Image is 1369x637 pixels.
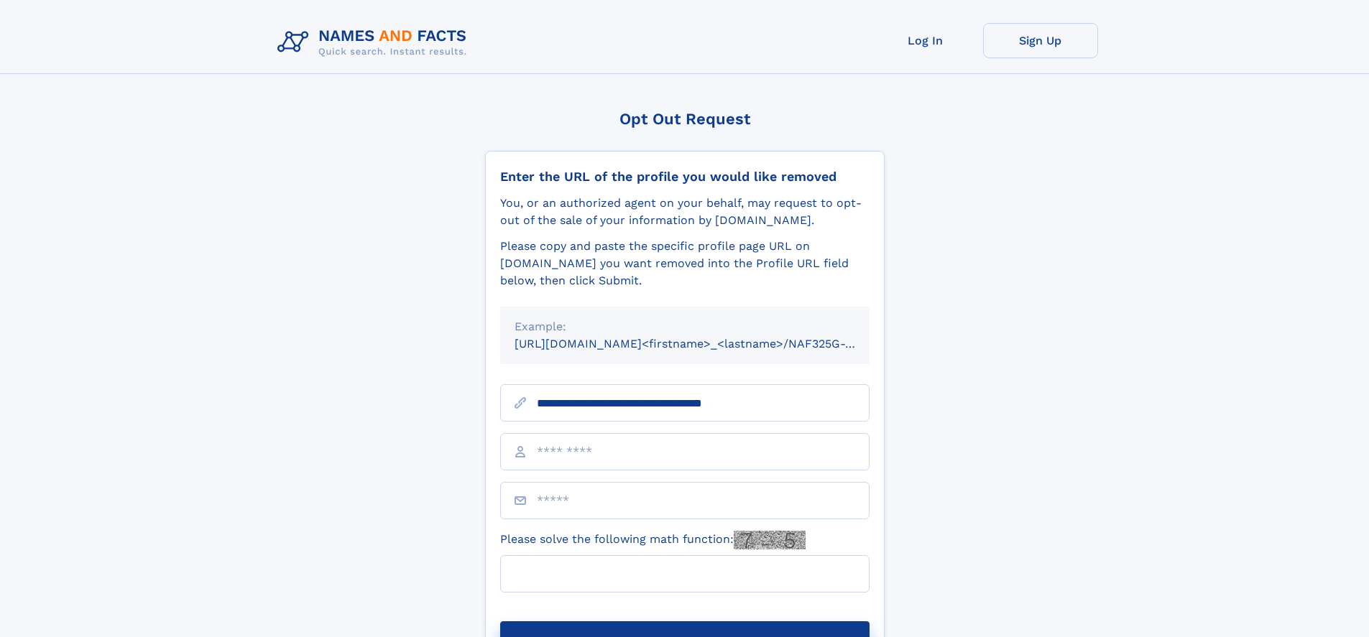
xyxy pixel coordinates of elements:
div: You, or an authorized agent on your behalf, may request to opt-out of the sale of your informatio... [500,195,870,229]
div: Opt Out Request [485,110,885,128]
a: Sign Up [983,23,1098,58]
div: Please copy and paste the specific profile page URL on [DOMAIN_NAME] you want removed into the Pr... [500,238,870,289]
img: Logo Names and Facts [272,23,479,62]
label: Please solve the following math function: [500,531,806,549]
a: Log In [868,23,983,58]
small: [URL][DOMAIN_NAME]<firstname>_<lastname>/NAF325G-xxxxxxxx [515,337,897,350]
div: Example: [515,318,855,335]
div: Enter the URL of the profile you would like removed [500,169,870,185]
